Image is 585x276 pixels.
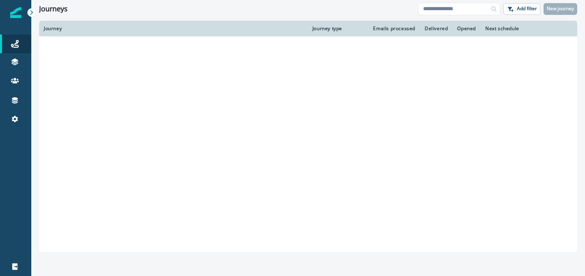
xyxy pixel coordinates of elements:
[457,25,476,32] div: Opened
[544,3,577,15] button: New journey
[547,6,574,11] p: New journey
[312,25,361,32] div: Journey type
[44,25,303,32] div: Journey
[503,3,540,15] button: Add filter
[517,6,537,11] p: Add filter
[10,7,21,18] img: Inflection
[425,25,448,32] div: Delivered
[485,25,553,32] div: Next schedule
[39,5,68,13] h1: Journeys
[370,25,415,32] div: Emails processed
